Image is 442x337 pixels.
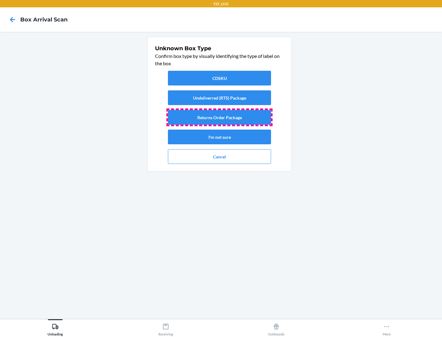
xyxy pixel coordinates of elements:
[168,71,271,85] button: CDSKU
[168,149,271,164] button: Cancel
[48,321,63,336] div: Unloading
[155,44,284,52] h1: Unknown Box Type
[110,319,221,336] button: Receiving
[268,321,285,336] div: Outbounds
[213,1,229,7] p: TST_LOG
[158,321,173,336] div: Receiving
[155,52,284,67] p: Confirm box type by visually identifying the type of label on the box
[168,90,271,105] button: Undeliverred (RTS) Package
[168,110,271,125] button: Returns Order Package
[221,319,331,336] button: Outbounds
[20,16,68,24] h4: Box Arrival Scan
[168,130,271,144] button: I'm not sure
[331,319,442,336] button: More
[383,321,391,336] div: More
